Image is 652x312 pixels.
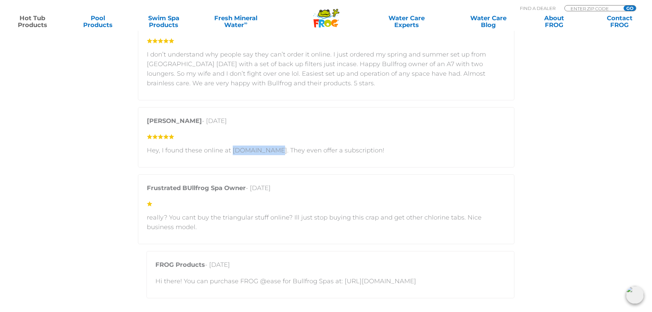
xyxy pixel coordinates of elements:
[155,260,506,273] p: - [DATE]
[204,15,268,28] a: Fresh MineralWater∞
[570,5,616,11] input: Zip Code Form
[155,261,205,269] strong: FROG Products
[365,15,448,28] a: Water CareExperts
[624,5,636,11] input: GO
[155,276,506,286] p: Hi there! You can purchase FROG @ease for Bullfrog Spas at: [URL][DOMAIN_NAME]
[147,50,506,88] p: I don’t understand why people say they can’t order it online. I just ordered my spring and summer...
[73,15,124,28] a: PoolProducts
[520,5,555,11] p: Find A Dealer
[147,213,506,232] p: really? You cant buy the triangular stuff online? Ill just stop buying this crap and get other ch...
[147,116,506,129] p: - [DATE]
[138,15,189,28] a: Swim SpaProducts
[147,184,246,192] strong: Frustrated BUllfrog Spa Owner
[626,286,644,304] img: openIcon
[594,15,645,28] a: ContactFROG
[147,117,202,125] strong: [PERSON_NAME]
[463,15,514,28] a: Water CareBlog
[147,146,506,155] p: Hey, I found these online at [DOMAIN_NAME]. They even offer a subscription!
[147,183,506,196] p: - [DATE]
[528,15,579,28] a: AboutFROG
[244,20,247,26] sup: ∞
[7,15,58,28] a: Hot TubProducts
